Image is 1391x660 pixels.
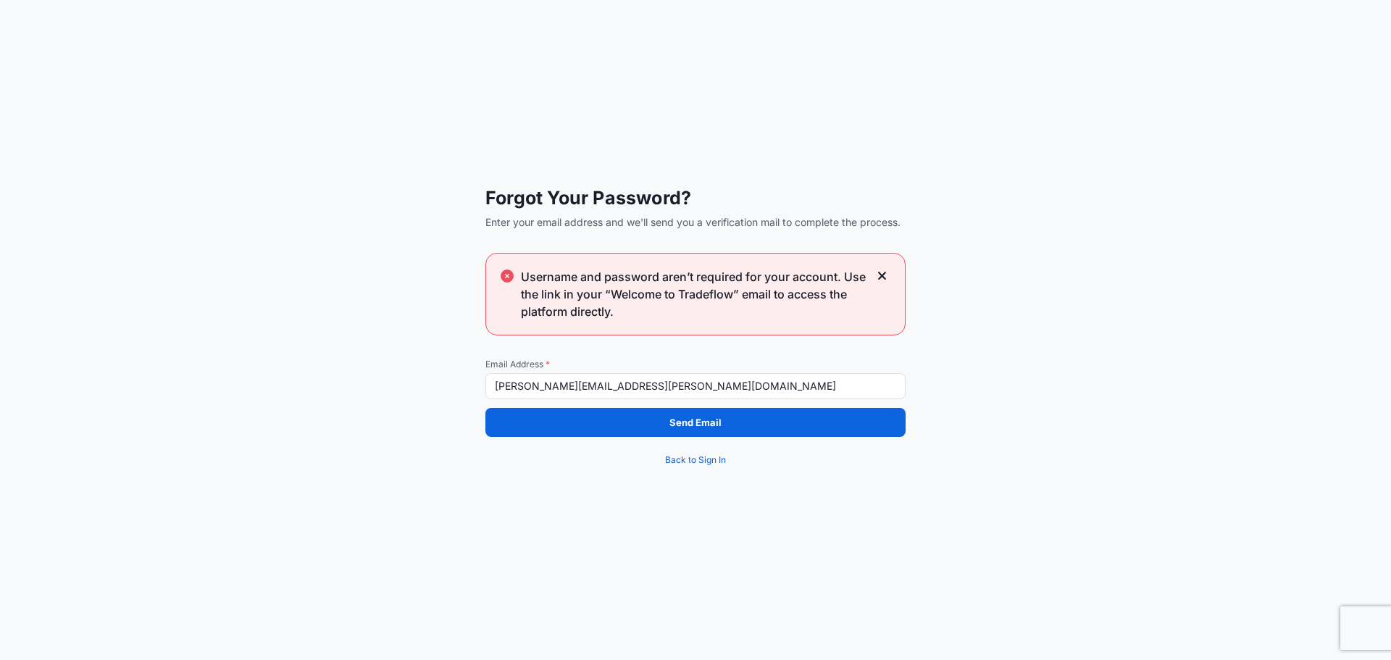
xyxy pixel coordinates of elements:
button: Send Email [485,408,906,437]
span: Enter your email address and we'll send you a verification mail to complete the process. [485,215,906,230]
span: Email Address [485,359,906,370]
p: Send Email [669,415,722,430]
span: Back to Sign In [665,453,726,467]
a: Back to Sign In [485,446,906,475]
span: Forgot Your Password? [485,186,906,209]
input: example@gmail.com [485,373,906,399]
span: Username and password aren’t required for your account. Use the link in your “Welcome to Tradeflo... [521,268,869,320]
